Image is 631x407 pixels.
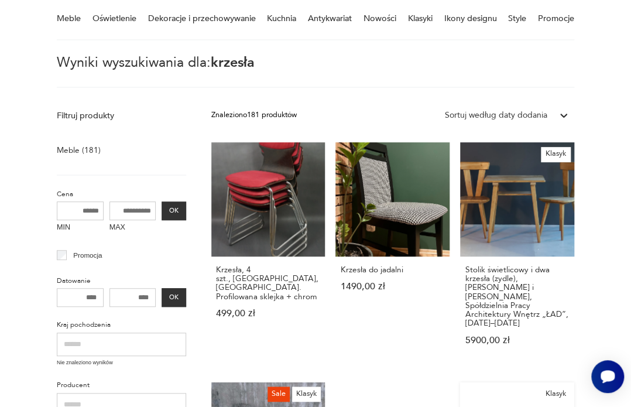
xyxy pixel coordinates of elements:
[57,275,186,287] p: Datowanie
[57,110,186,122] p: Filtruj produkty
[341,282,445,291] p: 1490,00 zł
[465,265,570,328] h3: Stolik świetlicowy i dwa krzesła (zydle), [PERSON_NAME] i [PERSON_NAME], Spółdzielnia Pracy Archi...
[57,189,186,200] p: Cena
[460,142,574,365] a: KlasykStolik świetlicowy i dwa krzesła (zydle), Olgierd Szlekys i Władysław Wincze, Spółdzielnia ...
[465,336,570,345] p: 5900,00 zł
[211,110,297,121] div: Znaleziono 181 produktów
[162,201,186,220] button: OK
[211,53,255,72] span: krzesła
[57,143,101,158] a: Meble (181)
[73,249,102,261] p: Promocja
[335,142,450,365] a: Krzesła do jadalniKrzesła do jadalni1490,00 zł
[211,142,325,365] a: Krzesła, 4 szt., Casala Obo, West Germany. Profilowana sklejka + chromKrzesła, 4 szt., [GEOGRAPHI...
[57,319,186,331] p: Kraj pochodzenia
[57,359,186,367] p: Nie znaleziono wyników
[341,265,445,274] h3: Krzesła do jadalni
[57,57,574,87] p: Wyniki wyszukiwania dla:
[162,288,186,307] button: OK
[57,220,104,237] label: MIN
[109,220,156,237] label: MAX
[445,110,547,121] div: Sortuj według daty dodania
[216,265,321,301] h3: Krzesła, 4 szt., [GEOGRAPHIC_DATA], [GEOGRAPHIC_DATA]. Profilowana sklejka + chrom
[57,379,186,391] p: Producent
[216,309,321,318] p: 499,00 zł
[591,360,624,393] iframe: Smartsupp widget button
